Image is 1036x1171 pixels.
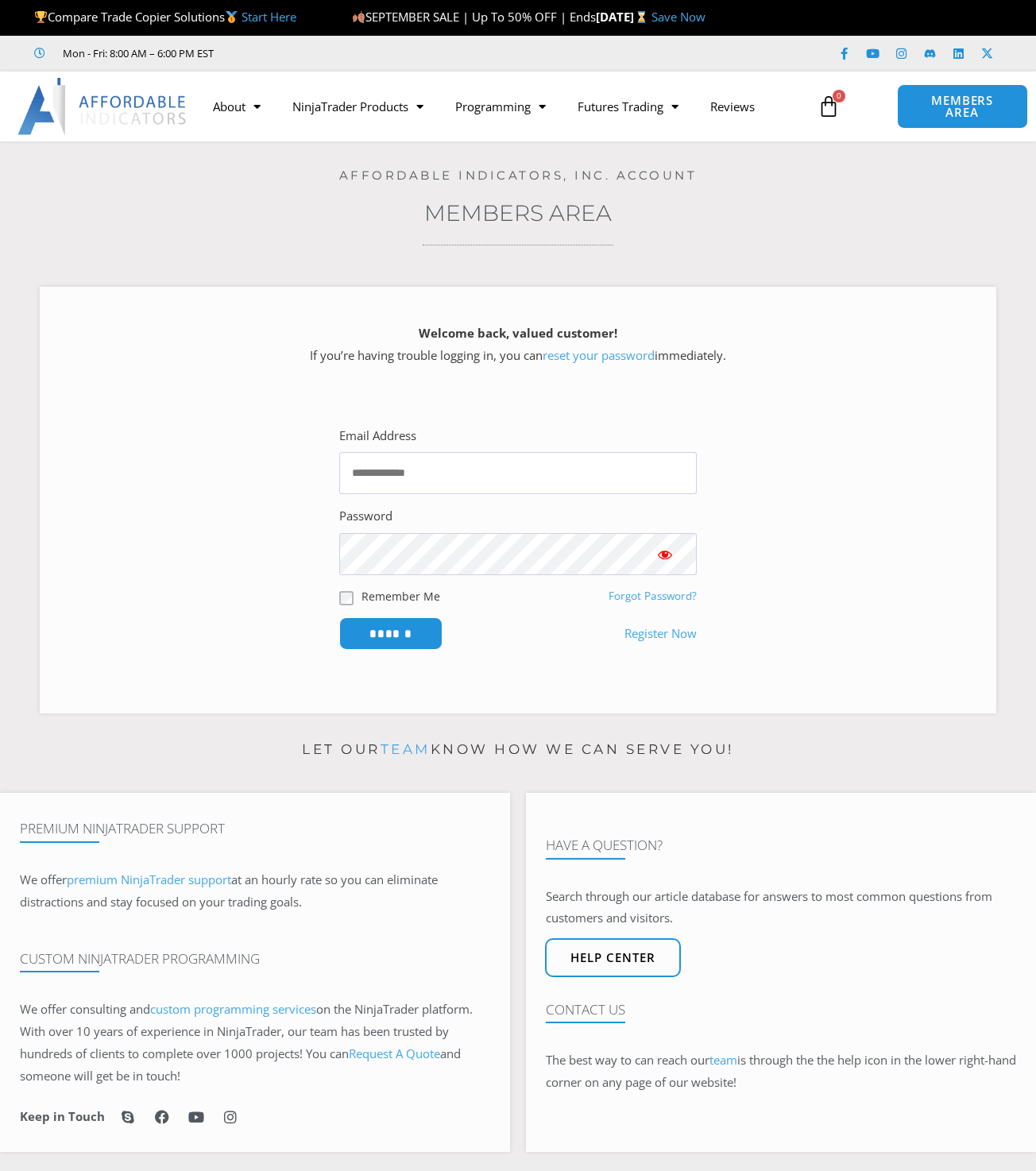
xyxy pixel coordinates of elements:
span: at an hourly rate so you can eliminate distractions and stay focused on your trading goals. [20,871,438,910]
a: 0 [794,83,864,129]
img: 🍂 [353,11,365,23]
a: Request A Quote [349,1045,440,1061]
span: MEMBERS AREA [914,95,1011,118]
label: Remember Me [361,588,440,605]
span: SEPTEMBER SALE | Up To 50% OFF | Ends [352,9,596,25]
img: 🥇 [226,11,238,23]
span: We offer [20,871,67,887]
h4: Have A Question? [546,837,1016,853]
span: on the NinjaTrader platform. With over 10 years of experience in NinjaTrader, our team has been t... [20,1001,473,1084]
h4: Contact Us [546,1002,1016,1018]
a: Start Here [242,9,296,25]
span: Help center [570,952,655,964]
a: Help center [545,938,681,977]
a: Members Area [424,199,612,226]
a: custom programming services [150,1001,316,1017]
span: 0 [833,90,845,102]
button: Show password [633,533,697,575]
p: If you’re having trouble logging in, you can immediately. [68,323,968,367]
a: reset your password [543,347,655,363]
a: Register Now [624,623,697,645]
p: The best way to can reach our is through the the help icon in the lower right-hand corner on any ... [546,1049,1016,1094]
label: Email Address [339,425,416,447]
img: ⌛ [636,11,647,23]
a: Forgot Password? [609,589,697,603]
a: Reviews [694,88,771,125]
span: Mon - Fri: 8:00 AM – 6:00 PM EST [59,44,214,63]
h4: Premium NinjaTrader Support [20,821,490,837]
nav: Menu [197,88,809,125]
a: premium NinjaTrader support [67,871,231,887]
a: Programming [439,88,562,125]
a: Futures Trading [562,88,694,125]
span: We offer consulting and [20,1001,316,1017]
h6: Keep in Touch [20,1109,105,1124]
a: About [197,88,276,125]
span: Compare Trade Copier Solutions [34,9,296,25]
h4: Custom NinjaTrader Programming [20,951,490,967]
label: Password [339,505,392,528]
strong: Welcome back, valued customer! [419,325,617,341]
a: NinjaTrader Products [276,88,439,125]
a: MEMBERS AREA [897,84,1028,129]
p: Search through our article database for answers to most common questions from customers and visit... [546,886,1016,930]
a: Save Now [651,9,705,25]
a: team [709,1052,737,1068]
img: LogoAI | Affordable Indicators – NinjaTrader [17,78,188,135]
img: 🏆 [35,11,47,23]
iframe: Customer reviews powered by Trustpilot [236,45,474,61]
strong: [DATE] [596,9,651,25]
a: Affordable Indicators, Inc. Account [339,168,698,183]
a: team [381,741,431,757]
